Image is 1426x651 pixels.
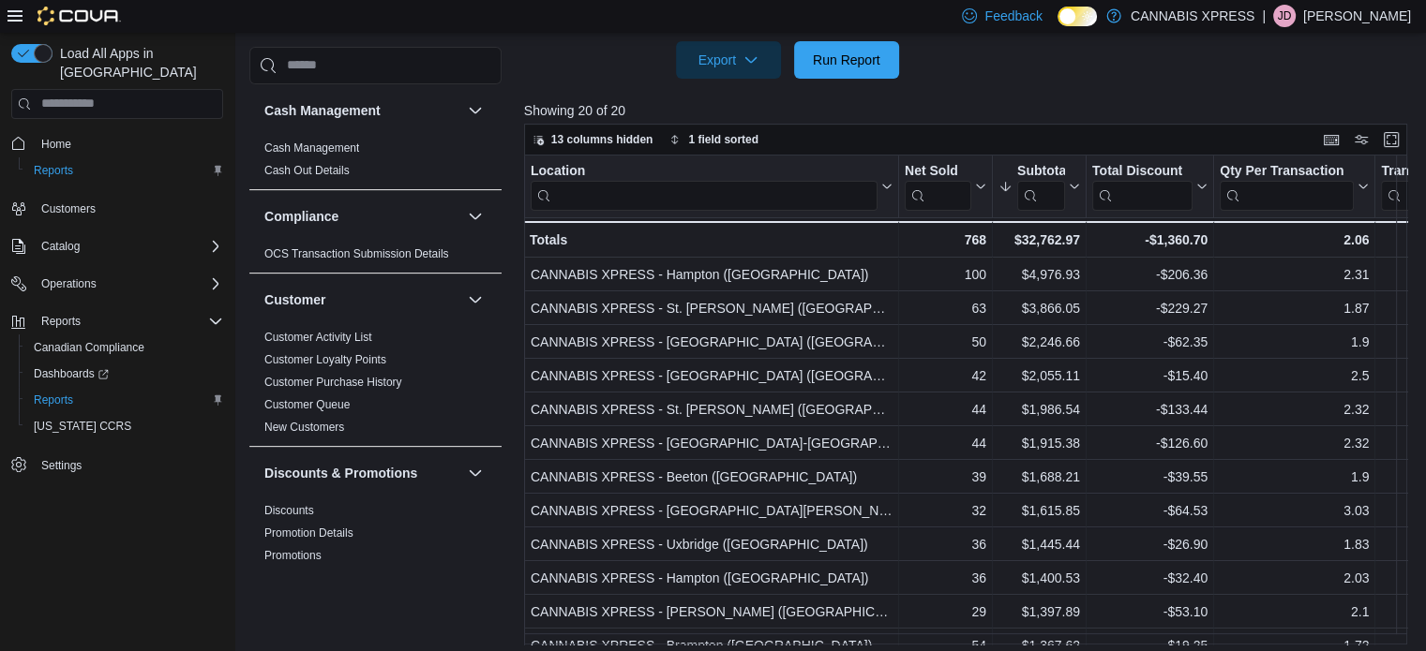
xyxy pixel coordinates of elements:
[34,392,73,407] span: Reports
[249,499,502,574] div: Discounts & Promotions
[264,290,325,309] h3: Customer
[1220,600,1369,623] div: 2.1
[1278,5,1292,27] span: JD
[1017,162,1065,180] div: Subtotal
[531,162,893,210] button: Location
[531,432,893,454] div: CANNABIS XPRESS - [GEOGRAPHIC_DATA]-[GEOGRAPHIC_DATA] ([GEOGRAPHIC_DATA])
[905,229,986,251] div: 768
[813,51,880,69] span: Run Report
[26,362,116,385] a: Dashboards
[905,263,986,286] div: 100
[1220,364,1369,387] div: 2.5
[19,361,231,387] a: Dashboards
[905,162,971,180] div: Net Sold
[998,567,1080,589] div: $1,400.53
[1131,5,1254,27] p: CANNABIS XPRESS
[1220,229,1369,251] div: 2.06
[1320,128,1343,151] button: Keyboard shortcuts
[464,205,487,228] button: Compliance
[34,198,103,220] a: Customers
[998,162,1080,210] button: Subtotal
[264,207,338,226] h3: Compliance
[11,123,223,527] nav: Complex example
[264,101,381,120] h3: Cash Management
[26,415,139,437] a: [US_STATE] CCRS
[998,499,1080,522] div: $1,615.85
[998,398,1080,421] div: $1,986.54
[34,163,73,178] span: Reports
[688,132,758,147] span: 1 field sorted
[905,466,986,488] div: 39
[4,271,231,297] button: Operations
[1220,162,1369,210] button: Qty Per Transaction
[249,137,502,189] div: Cash Management
[998,533,1080,555] div: $1,445.44
[34,419,131,434] span: [US_STATE] CCRS
[905,364,986,387] div: 42
[34,452,223,476] span: Settings
[34,454,89,477] a: Settings
[531,297,893,319] div: CANNABIS XPRESS - St. [PERSON_NAME] ([GEOGRAPHIC_DATA])
[1350,128,1373,151] button: Display options
[998,432,1080,454] div: $1,915.38
[1220,533,1369,555] div: 1.83
[905,297,986,319] div: 63
[1092,162,1208,210] button: Total Discount
[264,101,460,120] button: Cash Management
[264,548,322,563] span: Promotions
[1092,162,1193,210] div: Total Discount
[1220,297,1369,319] div: 1.87
[264,375,402,390] span: Customer Purchase History
[264,247,449,260] a: OCS Transaction Submission Details
[531,162,878,210] div: Location
[524,101,1417,120] p: Showing 20 of 20
[264,420,344,435] span: New Customers
[531,364,893,387] div: CANNABIS XPRESS - [GEOGRAPHIC_DATA] ([GEOGRAPHIC_DATA])
[1092,263,1208,286] div: -$206.36
[264,503,314,518] span: Discounts
[905,533,986,555] div: 36
[1092,297,1208,319] div: -$229.27
[249,326,502,446] div: Customer
[998,331,1080,353] div: $2,246.66
[662,128,766,151] button: 1 field sorted
[905,432,986,454] div: 44
[531,600,893,623] div: CANNABIS XPRESS - [PERSON_NAME] ([GEOGRAPHIC_DATA])
[464,289,487,311] button: Customer
[264,207,460,226] button: Compliance
[26,389,81,411] a: Reports
[1220,466,1369,488] div: 1.9
[264,141,359,155] span: Cash Management
[264,421,344,434] a: New Customers
[905,567,986,589] div: 36
[4,195,231,222] button: Customers
[1220,499,1369,522] div: 3.03
[4,130,231,157] button: Home
[998,600,1080,623] div: $1,397.89
[264,246,449,261] span: OCS Transaction Submission Details
[41,276,97,291] span: Operations
[905,162,986,210] button: Net Sold
[264,504,314,517] a: Discounts
[34,197,223,220] span: Customers
[998,466,1080,488] div: $1,688.21
[1220,432,1369,454] div: 2.32
[1303,5,1411,27] p: [PERSON_NAME]
[1092,466,1208,488] div: -$39.55
[905,331,986,353] div: 50
[1220,331,1369,353] div: 1.9
[464,99,487,122] button: Cash Management
[264,353,386,366] a: Customer Loyalty Points
[264,352,386,367] span: Customer Loyalty Points
[1092,533,1208,555] div: -$26.90
[1220,263,1369,286] div: 2.31
[34,273,223,295] span: Operations
[676,41,781,79] button: Export
[41,201,96,216] span: Customers
[264,526,353,540] a: Promotion Details
[531,398,893,421] div: CANNABIS XPRESS - St. [PERSON_NAME] ([GEOGRAPHIC_DATA])
[34,132,223,155] span: Home
[264,164,350,177] a: Cash Out Details
[41,458,82,473] span: Settings
[264,549,322,562] a: Promotions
